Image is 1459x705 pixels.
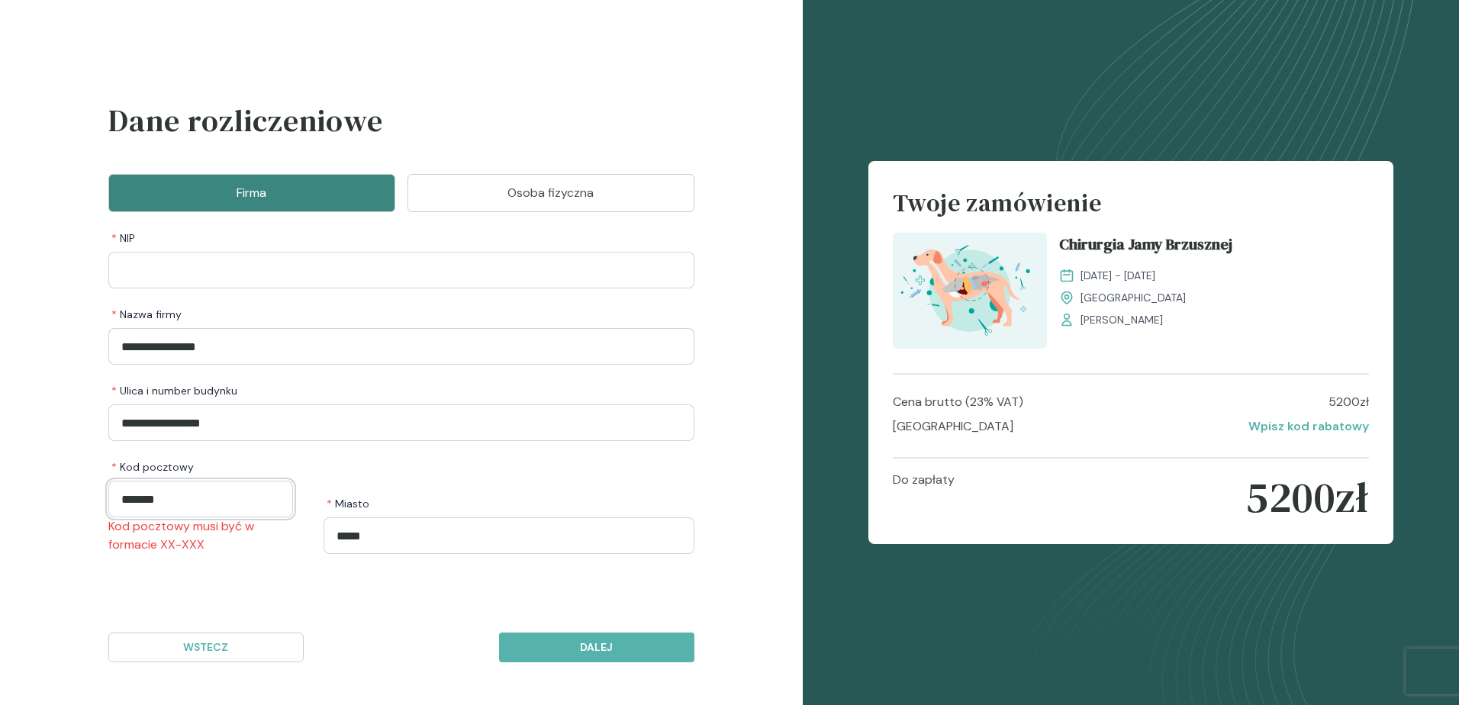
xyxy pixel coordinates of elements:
[1245,471,1369,524] p: 5200 zł
[1248,417,1369,436] p: Wpisz kod rabatowy
[108,633,304,662] button: Wstecz
[1081,312,1163,328] span: [PERSON_NAME]
[407,174,694,212] button: Osoba fizyczna
[324,517,694,554] input: Miasto
[1059,233,1232,262] span: Chirurgia Jamy Brzusznej
[111,307,182,322] span: Nazwa firmy
[1329,393,1369,411] p: 5200 zł
[111,459,194,475] span: Kod pocztowy
[127,184,376,202] p: Firma
[108,252,694,288] input: NIP
[108,174,395,212] button: Firma
[499,633,694,662] button: Dalej
[121,639,291,655] p: Wstecz
[327,496,369,511] span: Miasto
[108,481,294,517] input: Kod pocztowy
[108,517,294,554] p: Kod pocztowy musi być w formacie XX-XXX
[111,230,135,246] span: NIP
[108,404,694,441] input: Ulica i number budynku
[893,185,1369,233] h4: Twoje zamówienie
[512,639,681,655] p: Dalej
[108,328,694,365] input: Nazwa firmy
[427,184,675,202] p: Osoba fizyczna
[1081,290,1186,306] span: [GEOGRAPHIC_DATA]
[108,98,694,162] h3: Dane rozliczeniowe
[893,233,1048,349] img: aHfRokMqNJQqH-fc_ChiruJB_T.svg
[893,471,955,524] p: Do zapłaty
[893,393,1023,411] p: Cena brutto (23% VAT)
[1081,268,1155,284] span: [DATE] - [DATE]
[1059,233,1369,262] a: Chirurgia Jamy Brzusznej
[893,417,1013,436] p: [GEOGRAPHIC_DATA]
[111,383,237,398] span: Ulica i number budynku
